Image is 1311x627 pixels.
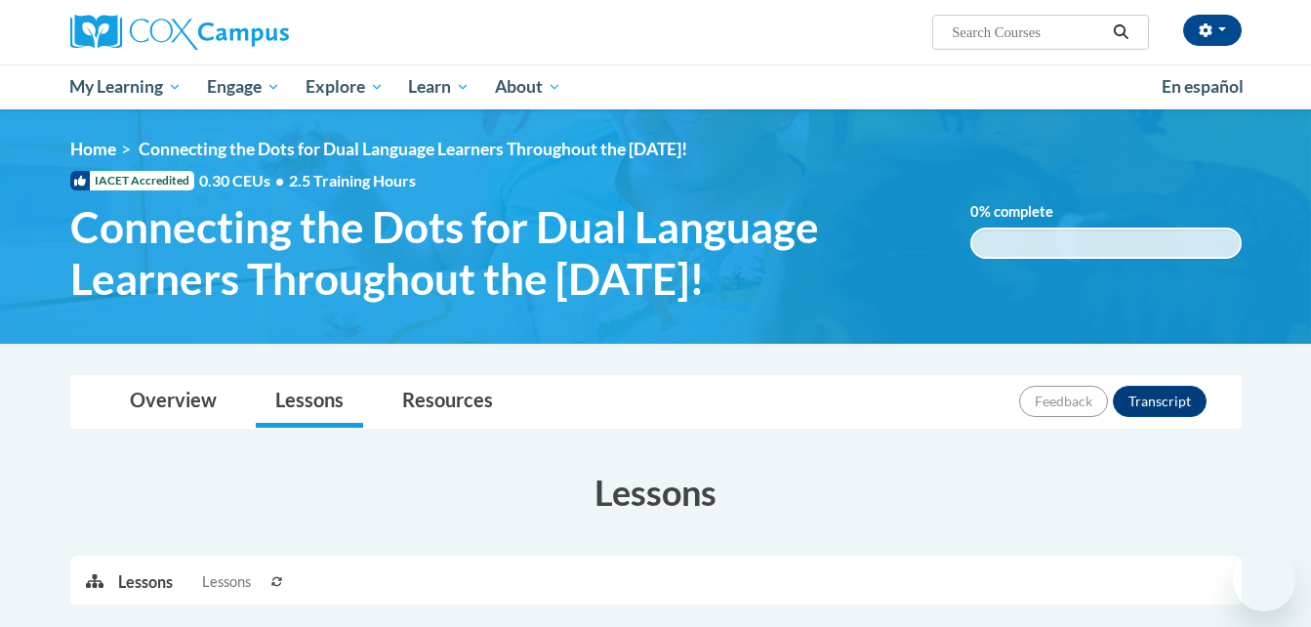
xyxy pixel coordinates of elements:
input: Search Courses [950,21,1106,44]
a: Overview [110,376,236,428]
span: IACET Accredited [70,171,194,190]
span: Learn [408,75,470,99]
button: Transcript [1113,386,1207,417]
span: • [275,171,284,189]
span: Explore [306,75,384,99]
p: Lessons [118,571,173,593]
label: % complete [970,201,1083,223]
a: About [482,64,574,109]
span: En español [1162,76,1244,97]
a: En español [1149,66,1256,107]
a: Engage [194,64,293,109]
div: Main menu [41,64,1271,109]
h3: Lessons [70,468,1242,517]
a: Cox Campus [70,15,441,50]
iframe: Button to launch messaging window [1233,549,1295,611]
span: Connecting the Dots for Dual Language Learners Throughout the [DATE]! [139,139,687,159]
span: 2.5 Training Hours [289,171,416,189]
span: Lessons [202,571,251,593]
span: My Learning [69,75,182,99]
a: Lessons [256,376,363,428]
button: Search [1106,21,1135,44]
button: Account Settings [1183,15,1242,46]
span: Engage [207,75,280,99]
span: 0 [970,203,979,220]
span: About [495,75,561,99]
button: Feedback [1019,386,1108,417]
a: My Learning [58,64,195,109]
span: 0.30 CEUs [199,170,289,191]
a: Home [70,139,116,159]
a: Learn [395,64,482,109]
a: Resources [383,376,512,428]
img: Cox Campus [70,15,289,50]
span: Connecting the Dots for Dual Language Learners Throughout the [DATE]! [70,201,942,305]
a: Explore [293,64,396,109]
